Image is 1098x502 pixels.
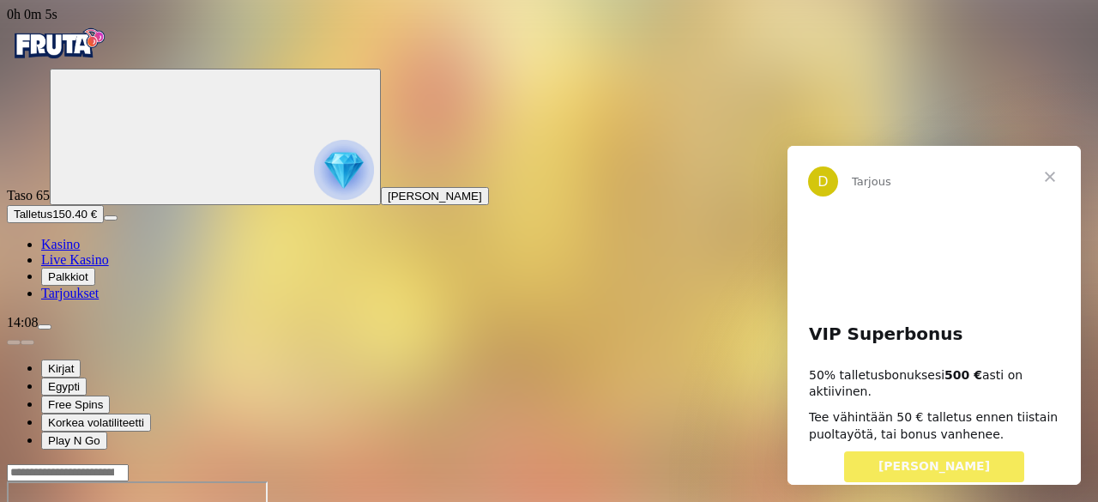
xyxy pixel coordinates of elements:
button: Free Spins [41,396,110,414]
button: reward iconPalkkiot [41,268,95,286]
nav: Primary [7,22,1091,301]
img: Fruta [7,22,110,65]
span: Live Kasino [41,252,109,267]
a: diamond iconKasino [41,237,80,251]
button: Egypti [41,378,87,396]
span: Taso 65 [7,188,50,203]
button: menu [38,324,51,330]
span: Kasino [41,237,80,251]
button: Korkea volatiliteetti [41,414,151,432]
span: Free Spins [48,398,103,411]
span: Tarjoukset [41,286,99,300]
span: Play N Go [48,434,100,447]
a: gift-inverted iconTarjoukset [41,286,99,300]
span: Kirjat [48,362,74,375]
span: 150.40 € [52,208,97,221]
button: next slide [21,340,34,345]
a: poker-chip iconLive Kasino [41,252,109,267]
span: user session time [7,7,57,21]
img: reward progress [314,140,374,200]
span: Korkea volatiliteetti [48,416,144,429]
button: prev slide [7,340,21,345]
span: Egypti [48,380,80,393]
button: Play N Go [41,432,107,450]
span: 14:08 [7,315,38,330]
button: reward progress [50,69,381,205]
a: Fruta [7,53,110,68]
button: [PERSON_NAME] [381,187,489,205]
span: [PERSON_NAME] [388,190,482,203]
span: Talletus [14,208,52,221]
input: Search [7,464,129,481]
iframe: Intercom live chat viesti [787,146,1081,485]
span: Palkkiot [48,270,88,283]
button: Kirjat [41,360,81,378]
button: Talletusplus icon150.40 € [7,205,104,223]
button: menu [104,215,118,221]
